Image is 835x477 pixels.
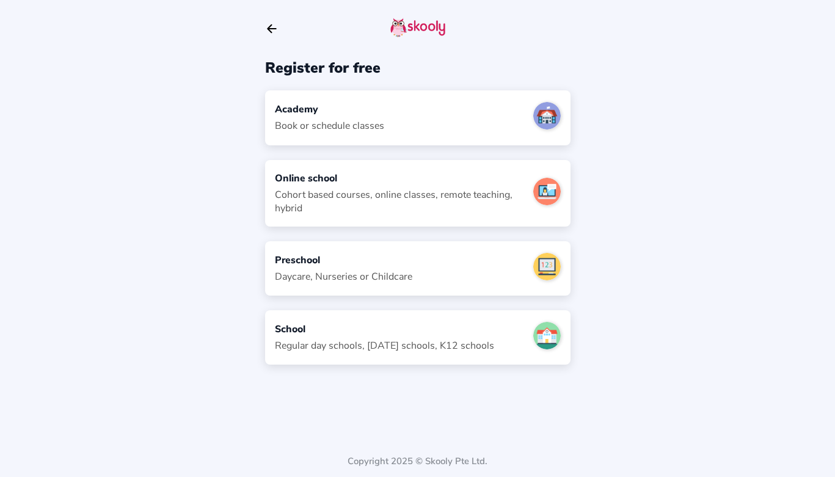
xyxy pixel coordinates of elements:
div: Register for free [265,58,571,78]
div: Book or schedule classes [275,119,384,133]
div: Academy [275,103,384,116]
div: School [275,322,494,336]
div: Preschool [275,253,412,267]
div: Daycare, Nurseries or Childcare [275,270,412,283]
button: arrow back outline [265,22,279,35]
div: Cohort based courses, online classes, remote teaching, hybrid [275,188,523,215]
div: Regular day schools, [DATE] schools, K12 schools [275,339,494,352]
div: Online school [275,172,523,185]
img: skooly-logo.png [390,18,445,37]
